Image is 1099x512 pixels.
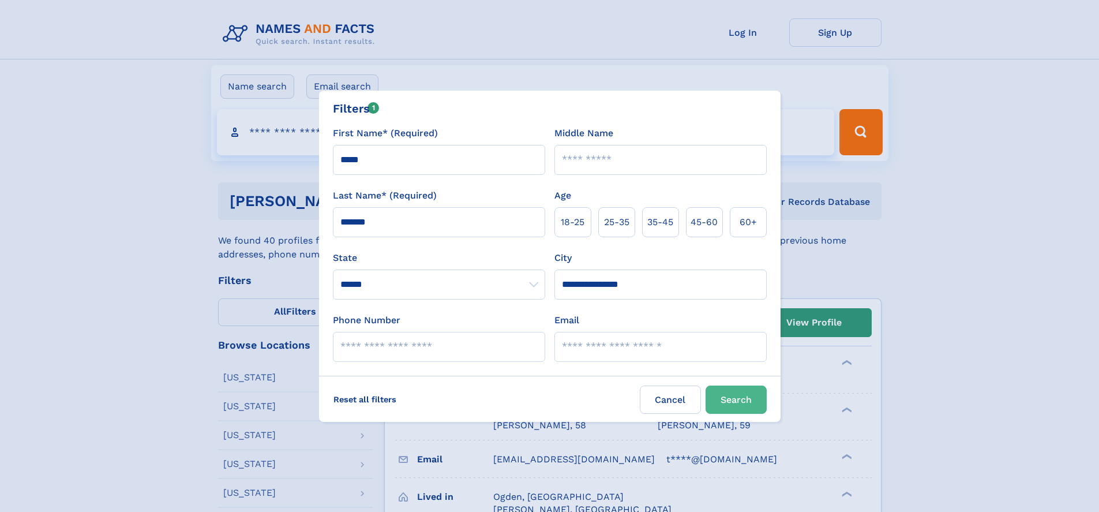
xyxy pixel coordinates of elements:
[640,386,701,414] label: Cancel
[561,215,584,229] span: 18‑25
[740,215,757,229] span: 60+
[554,189,571,203] label: Age
[554,251,572,265] label: City
[647,215,673,229] span: 35‑45
[333,313,400,327] label: Phone Number
[691,215,718,229] span: 45‑60
[554,126,613,140] label: Middle Name
[333,100,380,117] div: Filters
[326,386,404,413] label: Reset all filters
[604,215,629,229] span: 25‑35
[333,189,437,203] label: Last Name* (Required)
[706,386,767,414] button: Search
[333,251,545,265] label: State
[554,313,579,327] label: Email
[333,126,438,140] label: First Name* (Required)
